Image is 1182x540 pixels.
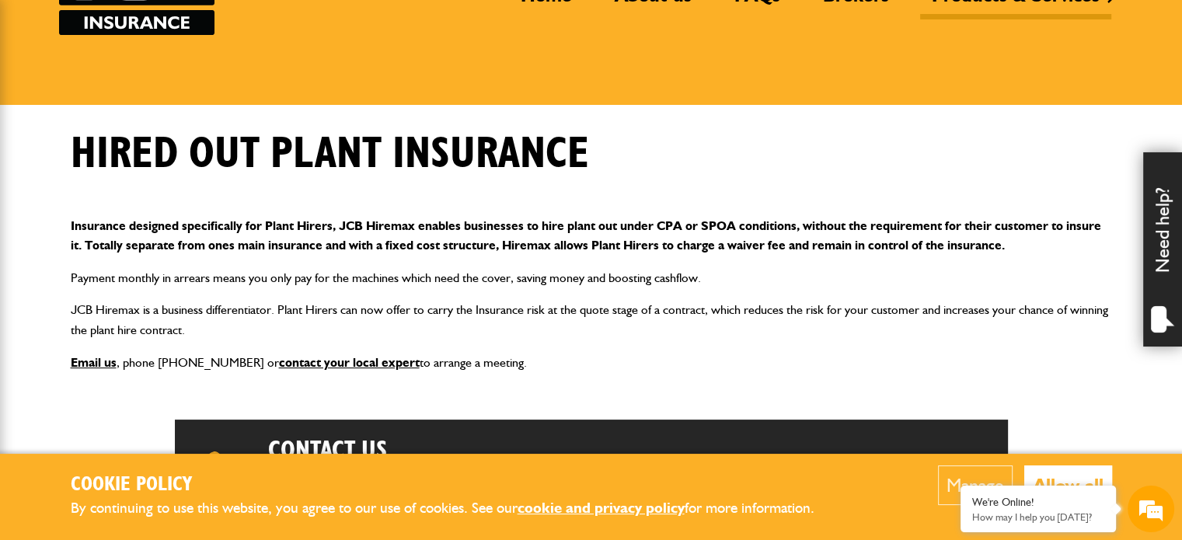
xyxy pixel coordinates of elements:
[972,496,1104,509] div: We're Online!
[71,268,1112,288] p: Payment monthly in arrears means you only pay for the machines which need the cover, saving money...
[71,300,1112,340] p: JCB Hiremax is a business differentiator. Plant Hirers can now offer to carry the Insurance risk ...
[938,465,1013,505] button: Manage
[71,473,840,497] h2: Cookie Policy
[1024,465,1112,505] button: Allow all
[279,355,420,370] a: contact your local expert
[518,499,685,517] a: cookie and privacy policy
[1143,152,1182,347] div: Need help?
[972,511,1104,523] p: How may I help you today?
[268,435,633,465] h2: Contact us
[71,355,117,370] a: Email us
[71,353,1112,373] p: , phone [PHONE_NUMBER] or to arrange a meeting.
[71,216,1112,256] p: Insurance designed specifically for Plant Hirers, JCB Hiremax enables businesses to hire plant ou...
[71,128,589,180] h1: Hired out plant insurance
[71,496,840,521] p: By continuing to use this website, you agree to our use of cookies. See our for more information.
